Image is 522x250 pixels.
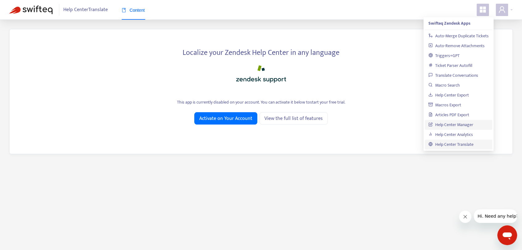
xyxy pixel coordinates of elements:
span: Activate on Your Account [199,115,252,122]
a: Auto-Merge Duplicate Tickets [428,32,489,39]
a: Macro Search [428,82,460,89]
span: book [122,8,126,12]
div: This app is currently disabled on your account. You can activate it below to start your free trial . [19,99,503,105]
button: Activate on Your Account [194,112,257,125]
iframe: Button to launch messaging window [497,225,517,245]
a: Help Center Manager [428,121,473,128]
a: Help Center Analytics [428,131,473,138]
a: Auto-Remove Attachments [428,42,485,49]
a: Help Center Translate [428,141,474,148]
strong: Swifteq Zendesk Apps [428,20,470,27]
span: Help Center Translate [63,4,108,16]
div: Localize your Zendesk Help Center in any language [19,45,503,58]
a: Translate Conversations [428,72,478,79]
a: View the full list of features [259,112,328,125]
a: Articles PDF Export [428,111,469,118]
span: user [498,6,506,13]
a: Ticket Parser Autofill [428,62,472,69]
a: Macros Export [428,101,461,109]
span: Content [122,8,145,13]
span: Hi. Need any help? [4,4,44,9]
span: appstore [479,6,486,13]
span: View the full list of features [264,115,323,122]
a: Help Center Export [428,92,469,99]
img: Swifteq [9,6,53,14]
iframe: Message from company [474,209,517,223]
img: zendesk_support_logo.png [230,63,292,85]
iframe: Close message [459,211,471,223]
a: Triggers+GPT [428,52,460,59]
